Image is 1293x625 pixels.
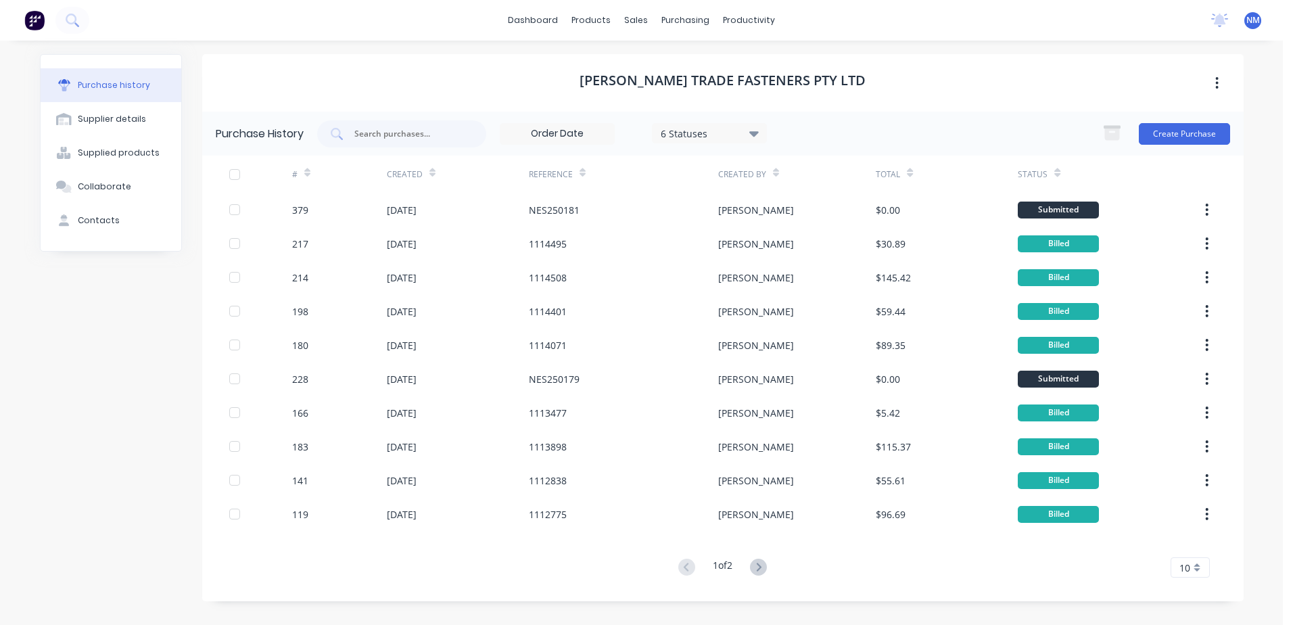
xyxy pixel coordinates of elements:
[41,102,181,136] button: Supplier details
[78,214,120,227] div: Contacts
[387,406,417,420] div: [DATE]
[718,203,794,217] div: [PERSON_NAME]
[387,473,417,488] div: [DATE]
[718,473,794,488] div: [PERSON_NAME]
[1018,269,1099,286] div: Billed
[716,10,782,30] div: productivity
[718,406,794,420] div: [PERSON_NAME]
[1018,303,1099,320] div: Billed
[292,372,308,386] div: 228
[876,473,906,488] div: $55.61
[718,237,794,251] div: [PERSON_NAME]
[718,440,794,454] div: [PERSON_NAME]
[529,406,567,420] div: 1113477
[387,203,417,217] div: [DATE]
[718,168,766,181] div: Created By
[661,126,757,140] div: 6 Statuses
[718,271,794,285] div: [PERSON_NAME]
[718,372,794,386] div: [PERSON_NAME]
[292,304,308,319] div: 198
[387,338,417,352] div: [DATE]
[1179,561,1190,575] span: 10
[41,136,181,170] button: Supplied products
[292,203,308,217] div: 379
[1018,202,1099,218] div: Submitted
[292,271,308,285] div: 214
[1018,235,1099,252] div: Billed
[876,507,906,522] div: $96.69
[78,79,150,91] div: Purchase history
[292,440,308,454] div: 183
[655,10,716,30] div: purchasing
[1246,14,1260,26] span: NM
[876,440,911,454] div: $115.37
[529,507,567,522] div: 1112775
[876,304,906,319] div: $59.44
[529,338,567,352] div: 1114071
[387,304,417,319] div: [DATE]
[529,372,580,386] div: NES250179
[387,507,417,522] div: [DATE]
[1018,472,1099,489] div: Billed
[216,126,304,142] div: Purchase History
[292,406,308,420] div: 166
[387,271,417,285] div: [DATE]
[41,170,181,204] button: Collaborate
[876,406,900,420] div: $5.42
[580,72,866,89] h1: [PERSON_NAME] Trade Fasteners Pty Ltd
[876,372,900,386] div: $0.00
[1018,404,1099,421] div: Billed
[78,181,131,193] div: Collaborate
[1018,506,1099,523] div: Billed
[718,304,794,319] div: [PERSON_NAME]
[501,10,565,30] a: dashboard
[876,168,900,181] div: Total
[718,507,794,522] div: [PERSON_NAME]
[387,168,423,181] div: Created
[500,124,614,144] input: Order Date
[1018,371,1099,388] div: Submitted
[387,372,417,386] div: [DATE]
[617,10,655,30] div: sales
[78,113,146,125] div: Supplier details
[565,10,617,30] div: products
[529,440,567,454] div: 1113898
[292,473,308,488] div: 141
[529,237,567,251] div: 1114495
[24,10,45,30] img: Factory
[529,203,580,217] div: NES250181
[718,338,794,352] div: [PERSON_NAME]
[387,237,417,251] div: [DATE]
[41,68,181,102] button: Purchase history
[876,271,911,285] div: $145.42
[876,203,900,217] div: $0.00
[1139,123,1230,145] button: Create Purchase
[292,237,308,251] div: 217
[529,473,567,488] div: 1112838
[529,271,567,285] div: 1114508
[78,147,160,159] div: Supplied products
[713,558,732,578] div: 1 of 2
[529,304,567,319] div: 1114401
[1018,168,1048,181] div: Status
[387,440,417,454] div: [DATE]
[41,204,181,237] button: Contacts
[876,338,906,352] div: $89.35
[1018,438,1099,455] div: Billed
[292,338,308,352] div: 180
[1018,337,1099,354] div: Billed
[353,127,465,141] input: Search purchases...
[529,168,573,181] div: Reference
[876,237,906,251] div: $30.89
[292,507,308,522] div: 119
[292,168,298,181] div: #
